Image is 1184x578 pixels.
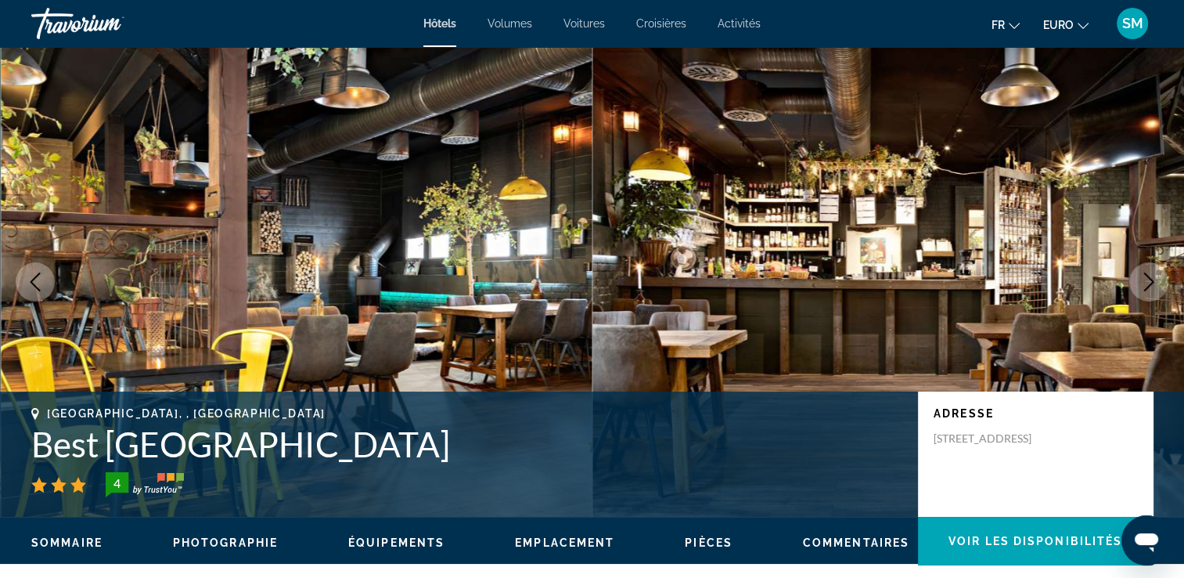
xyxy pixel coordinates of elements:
[173,536,278,549] span: Photographie
[488,17,532,30] a: Volumes
[1112,7,1153,40] button: Menu utilisateur
[803,536,909,550] button: Commentaires
[934,432,1059,446] p: [STREET_ADDRESS]
[948,535,1122,547] span: Voir les disponibilités
[991,13,1020,36] button: Changer la langue
[348,536,444,550] button: Équipements
[685,536,732,549] span: Pièces
[803,536,909,549] span: Commentaires
[1122,16,1143,31] span: SM
[348,536,444,549] span: Équipements
[31,536,103,550] button: Sommaire
[934,407,1137,420] p: Adresse
[31,424,902,464] h1: Best [GEOGRAPHIC_DATA]
[1129,262,1168,302] button: Image suivante
[47,407,326,420] span: [GEOGRAPHIC_DATA], , [GEOGRAPHIC_DATA]
[515,536,614,550] button: Emplacement
[1121,515,1171,565] iframe: Bouton de lancement de la fenêtre de messagerie
[16,262,55,302] button: Image précédente
[1043,13,1089,36] button: Changer de devise
[31,536,103,549] span: Sommaire
[991,19,1005,31] span: Fr
[101,474,132,493] div: 4
[423,17,456,30] a: Hôtels
[718,17,761,30] a: Activités
[685,536,732,550] button: Pièces
[31,3,188,44] a: Travorium
[173,536,278,550] button: Photographie
[106,472,184,497] img: trustyou-badge-hor.svg
[636,17,686,30] a: Croisières
[515,536,614,549] span: Emplacement
[918,517,1153,565] button: Voir les disponibilités
[563,17,605,30] a: Voitures
[1043,19,1074,31] span: EURO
